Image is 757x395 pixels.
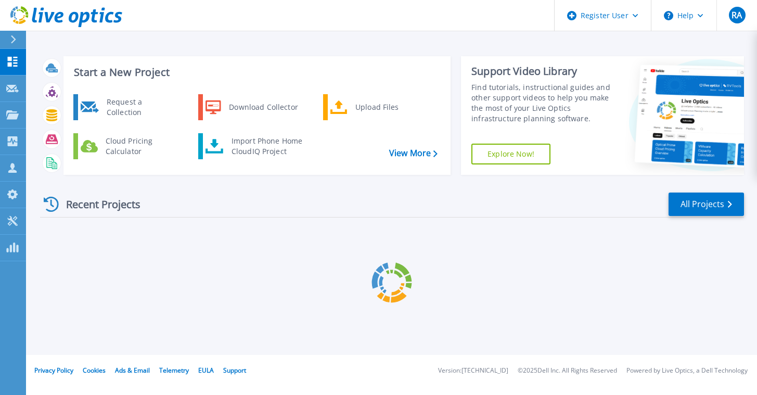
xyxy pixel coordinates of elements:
a: Telemetry [159,366,189,375]
a: View More [389,148,438,158]
a: Upload Files [323,94,430,120]
div: Download Collector [224,97,302,118]
a: Download Collector [198,94,305,120]
div: Cloud Pricing Calculator [100,136,177,157]
div: Support Video Library [471,65,613,78]
li: Version: [TECHNICAL_ID] [438,367,508,374]
a: Request a Collection [73,94,180,120]
a: Explore Now! [471,144,550,164]
div: Import Phone Home CloudIQ Project [226,136,307,157]
div: Find tutorials, instructional guides and other support videos to help you make the most of your L... [471,82,613,124]
li: Powered by Live Optics, a Dell Technology [626,367,748,374]
a: EULA [198,366,214,375]
a: Privacy Policy [34,366,73,375]
div: Recent Projects [40,192,155,217]
div: Upload Files [350,97,427,118]
h3: Start a New Project [74,67,437,78]
div: Request a Collection [101,97,177,118]
a: Cloud Pricing Calculator [73,133,180,159]
a: Cookies [83,366,106,375]
li: © 2025 Dell Inc. All Rights Reserved [518,367,617,374]
a: Support [223,366,246,375]
span: RA [732,11,742,19]
a: All Projects [669,193,744,216]
a: Ads & Email [115,366,150,375]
